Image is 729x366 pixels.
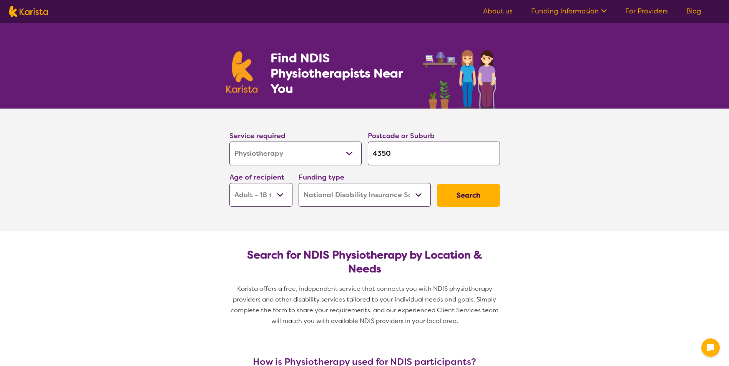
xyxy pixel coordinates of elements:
input: Type [368,142,500,165]
h2: Search for NDIS Physiotherapy by Location & Needs [236,248,494,276]
img: Karista logo [226,51,258,93]
a: For Providers [625,7,668,16]
label: Service required [229,131,286,140]
img: Karista logo [9,6,48,17]
label: Age of recipient [229,173,284,182]
p: Karista offers a free, independent service that connects you with NDIS physiotherapy providers an... [226,284,503,326]
img: physiotherapy [420,41,503,109]
label: Postcode or Suburb [368,131,435,140]
h1: Find NDIS Physiotherapists Near You [271,50,413,96]
button: Search [437,184,500,207]
a: Funding Information [531,7,607,16]
label: Funding type [299,173,344,182]
a: About us [483,7,513,16]
a: Blog [686,7,701,16]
